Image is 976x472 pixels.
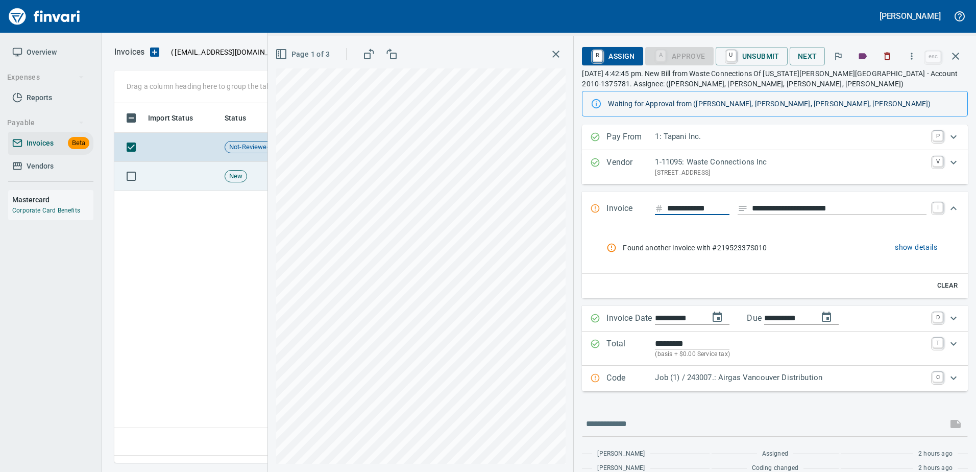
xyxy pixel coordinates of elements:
[933,156,943,167] a: V
[655,372,926,384] p: Job (1) / 243007.: Airgas Vancouver Distribution
[277,48,330,61] span: Page 1 of 3
[933,372,943,382] a: C
[68,137,89,149] span: Beta
[724,48,779,65] span: Unsubmit
[877,8,943,24] button: [PERSON_NAME]
[851,45,874,67] button: Labels
[6,4,83,29] img: Finvari
[918,449,953,459] span: 2 hours ago
[3,113,88,132] button: Payable
[8,155,93,178] a: Vendors
[726,50,736,61] a: U
[582,226,968,297] div: Expand
[144,46,165,58] button: Upload an Invoice
[8,132,93,155] a: InvoicesBeta
[225,172,247,181] span: New
[148,112,193,124] span: Import Status
[606,156,655,178] p: Vendor
[7,116,84,129] span: Payable
[762,449,788,459] span: Assigned
[606,372,655,385] p: Code
[582,366,968,391] div: Expand
[582,192,968,226] div: Expand
[27,137,54,150] span: Invoices
[606,312,655,325] p: Invoice Date
[8,41,93,64] a: Overview
[590,48,635,65] span: Assign
[705,305,729,329] button: change date
[225,112,259,124] span: Status
[12,194,93,205] h6: Mastercard
[127,81,276,91] p: Drag a column heading here to group the table
[114,46,144,58] nav: breadcrumb
[891,238,941,257] button: show details
[114,46,144,58] p: Invoices
[273,45,334,64] button: Page 1 of 3
[895,241,937,254] span: show details
[623,243,823,253] span: Found another invoice with #21952337S010
[747,312,795,324] p: Due
[933,312,943,322] a: D
[655,168,926,178] p: [STREET_ADDRESS]
[582,125,968,150] div: Expand
[606,243,623,253] div: Rule failed
[655,202,663,215] svg: Invoice number
[655,349,926,360] p: (basis + $0.00 Service tax)
[738,203,748,214] svg: Invoice description
[827,45,849,67] button: Flag
[716,47,788,65] button: UUnsubmit
[582,68,968,89] p: [DATE] 4:42:45 pm. New Bill from Waste Connections Of [US_STATE][PERSON_NAME][GEOGRAPHIC_DATA] - ...
[582,306,968,332] div: Expand
[165,47,294,57] p: ( )
[593,50,602,61] a: R
[8,86,93,109] a: Reports
[798,50,817,63] span: Next
[582,47,643,65] button: RAssign
[27,91,52,104] span: Reports
[790,47,825,66] button: Next
[876,45,898,67] button: Discard
[814,305,839,329] button: change due date
[597,449,645,459] span: [PERSON_NAME]
[900,45,923,67] button: More
[606,131,655,144] p: Pay From
[606,230,941,265] nav: rules from agents
[225,143,275,152] span: Not-Reviewed
[3,68,88,87] button: Expenses
[943,412,968,436] span: This records your message into the invoice and notifies anyone mentioned
[923,44,968,68] span: Close invoice
[925,51,941,62] a: esc
[931,278,964,294] button: Clear
[933,131,943,141] a: P
[148,112,206,124] span: Import Status
[582,332,968,366] div: Expand
[655,156,926,168] p: 1-11095: Waste Connections Inc
[174,47,291,57] span: [EMAIL_ADDRESS][DOMAIN_NAME]
[225,112,246,124] span: Status
[655,131,926,143] p: 1: Tapani Inc.
[880,11,941,21] h5: [PERSON_NAME]
[12,207,80,214] a: Corporate Card Benefits
[608,95,959,113] div: Waiting for Approval from ([PERSON_NAME], [PERSON_NAME], [PERSON_NAME], [PERSON_NAME])
[27,160,54,173] span: Vendors
[7,71,84,84] span: Expenses
[27,46,57,59] span: Overview
[933,202,943,213] a: I
[582,150,968,184] div: Expand
[934,280,961,292] span: Clear
[645,51,714,59] div: Job Phase required
[933,338,943,348] a: T
[606,202,655,216] p: Invoice
[606,338,655,360] p: Total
